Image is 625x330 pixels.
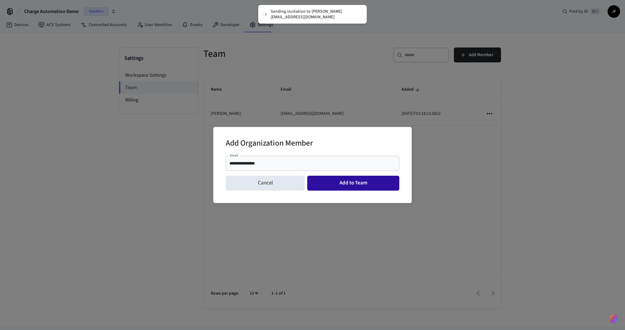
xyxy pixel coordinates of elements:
button: Add to Team [307,176,399,191]
img: SeamLogoGradient.69752ec5.svg [610,314,618,324]
button: Cancel [226,176,305,191]
h2: Add Organization Member [226,134,313,153]
label: Email [230,153,238,158]
div: Sending invitation to [PERSON_NAME][EMAIL_ADDRESS][DOMAIN_NAME] [271,9,361,20]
